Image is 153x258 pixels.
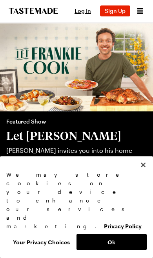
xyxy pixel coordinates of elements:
span: Featured Show [6,118,147,125]
button: Sign Up [100,5,130,16]
span: Log In [75,7,91,14]
a: More information about your privacy, opens in a new tab [104,222,142,229]
span: Sign Up [105,7,126,14]
button: Open menu [135,6,145,16]
button: Ok [76,234,147,250]
button: Close [135,156,152,174]
div: We may store cookies on your device to enhance our services and marketing. [6,170,147,231]
div: Privacy [6,170,147,250]
a: To Tastemade Home Page [8,8,59,14]
button: Your Privacy Choices [6,234,76,250]
button: Log In [70,5,95,16]
p: [PERSON_NAME] invites you into his home kitchen where bold flavors, big ideas and good vibes beco... [6,146,147,165]
h2: Let [PERSON_NAME] [6,129,147,143]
